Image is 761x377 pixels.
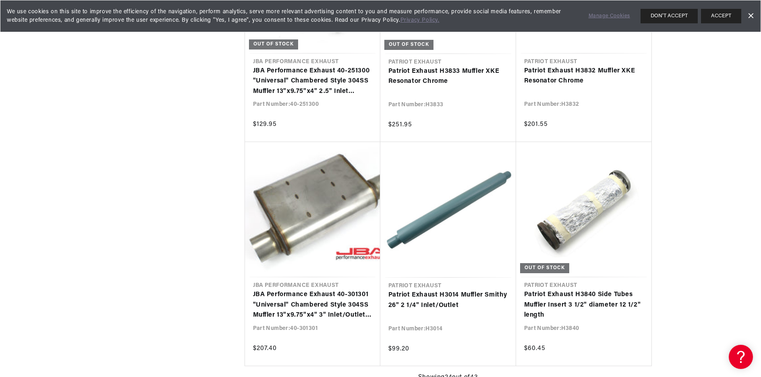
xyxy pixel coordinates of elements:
button: DON'T ACCEPT [641,9,698,23]
a: Privacy Policy. [400,17,440,23]
button: ACCEPT [701,9,741,23]
span: We use cookies on this site to improve the efficiency of the navigation, perform analytics, serve... [7,8,577,25]
a: Dismiss Banner [744,10,757,22]
a: Patriot Exhaust H3832 Muffler XKE Resonator Chrome [524,66,643,87]
a: Patriot Exhaust H3014 Muffler Smithy 26" 2 1/4" Inlet/Outlet [388,290,508,311]
a: Patriot Exhaust H3833 Muffler XKE Resonator Chrome [388,66,508,87]
a: JBA Performance Exhaust 40-301301 "Universal" Chambered Style 304SS Muffler 13"x9.75"x4" 3" Inlet... [253,290,372,321]
a: Manage Cookies [589,12,630,21]
a: Patriot Exhaust H3840 Side Tubes Muffler Insert 3 1/2" diameter 12 1/2" length [524,290,643,321]
a: JBA Performance Exhaust 40-251300 "Universal" Chambered Style 304SS Muffler 13"x9.75"x4" 2.5" Inl... [253,66,372,97]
